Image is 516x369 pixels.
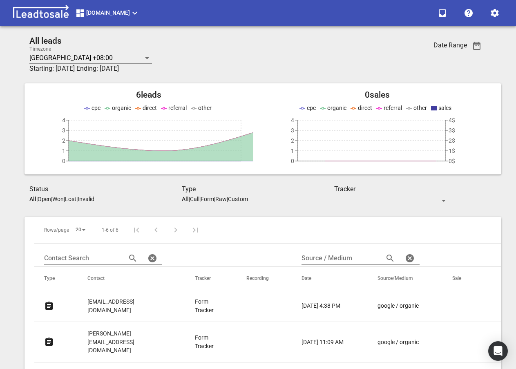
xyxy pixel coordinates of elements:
[62,117,65,123] tspan: 4
[44,337,54,347] svg: Form
[102,227,118,234] span: 1-6 of 6
[195,297,214,314] a: Form Tracker
[29,36,410,46] h2: All leads
[29,47,51,51] label: Timezone
[34,267,78,290] th: Type
[51,196,52,202] span: |
[62,137,65,144] tspan: 2
[87,329,162,355] p: [PERSON_NAME][EMAIL_ADDRESS][DOMAIN_NAME]
[467,36,487,56] button: Date Range
[263,90,492,100] h2: 0 sales
[29,64,410,74] h3: Starting: [DATE] Ending: [DATE]
[433,41,467,49] h3: Date Range
[185,267,237,290] th: Tracker
[29,184,182,194] h3: Status
[72,5,143,21] button: [DOMAIN_NAME]
[378,302,420,310] a: google / organic
[34,90,263,100] h2: 6 leads
[449,158,455,164] tspan: 0$
[38,196,51,202] p: Open
[438,105,451,111] span: sales
[291,158,294,164] tspan: 0
[201,196,214,202] p: Form
[62,127,65,134] tspan: 3
[449,148,455,154] tspan: 1$
[52,196,64,202] p: Won
[78,196,94,202] p: Invalid
[292,267,368,290] th: Date
[62,158,65,164] tspan: 0
[10,5,72,21] img: logo
[291,137,294,144] tspan: 2
[214,196,215,202] span: |
[291,148,294,154] tspan: 1
[378,338,420,347] a: google / organic
[199,196,201,202] span: |
[190,196,199,202] p: Call
[302,302,340,310] p: [DATE] 4:38 PM
[29,53,113,63] p: [GEOGRAPHIC_DATA] +08:00
[168,105,187,111] span: referral
[327,105,346,111] span: organic
[78,267,185,290] th: Contact
[62,148,65,154] tspan: 1
[198,105,212,111] span: other
[72,224,89,235] div: 20
[92,105,101,111] span: cpc
[384,105,402,111] span: referral
[76,196,78,202] span: |
[368,267,443,290] th: Source/Medium
[87,292,162,320] a: [EMAIL_ADDRESS][DOMAIN_NAME]
[75,8,140,18] span: [DOMAIN_NAME]
[237,267,292,290] th: Recording
[449,137,455,144] tspan: 2$
[413,105,427,111] span: other
[87,324,162,360] a: [PERSON_NAME][EMAIL_ADDRESS][DOMAIN_NAME]
[29,196,36,202] aside: All
[182,196,189,202] aside: All
[291,127,294,134] tspan: 3
[358,105,372,111] span: direct
[302,338,345,347] a: [DATE] 11:09 AM
[143,105,157,111] span: direct
[442,267,484,290] th: Sale
[449,117,455,123] tspan: 4$
[307,105,316,111] span: cpc
[488,341,508,361] div: Open Intercom Messenger
[112,105,131,111] span: organic
[228,196,248,202] p: Custom
[378,302,419,310] p: google / organic
[449,127,455,134] tspan: 3$
[189,196,190,202] span: |
[36,196,38,202] span: |
[334,184,449,194] h3: Tracker
[87,297,162,314] p: [EMAIL_ADDRESS][DOMAIN_NAME]
[291,117,294,123] tspan: 4
[227,196,228,202] span: |
[378,338,419,347] p: google / organic
[302,302,345,310] a: [DATE] 4:38 PM
[215,196,227,202] p: Raw
[64,196,65,202] span: |
[65,196,76,202] p: Lost
[302,338,344,347] p: [DATE] 11:09 AM
[44,301,54,311] svg: Form
[44,227,69,234] span: Rows/page
[182,184,334,194] h3: Type
[195,333,214,350] a: Form Tracker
